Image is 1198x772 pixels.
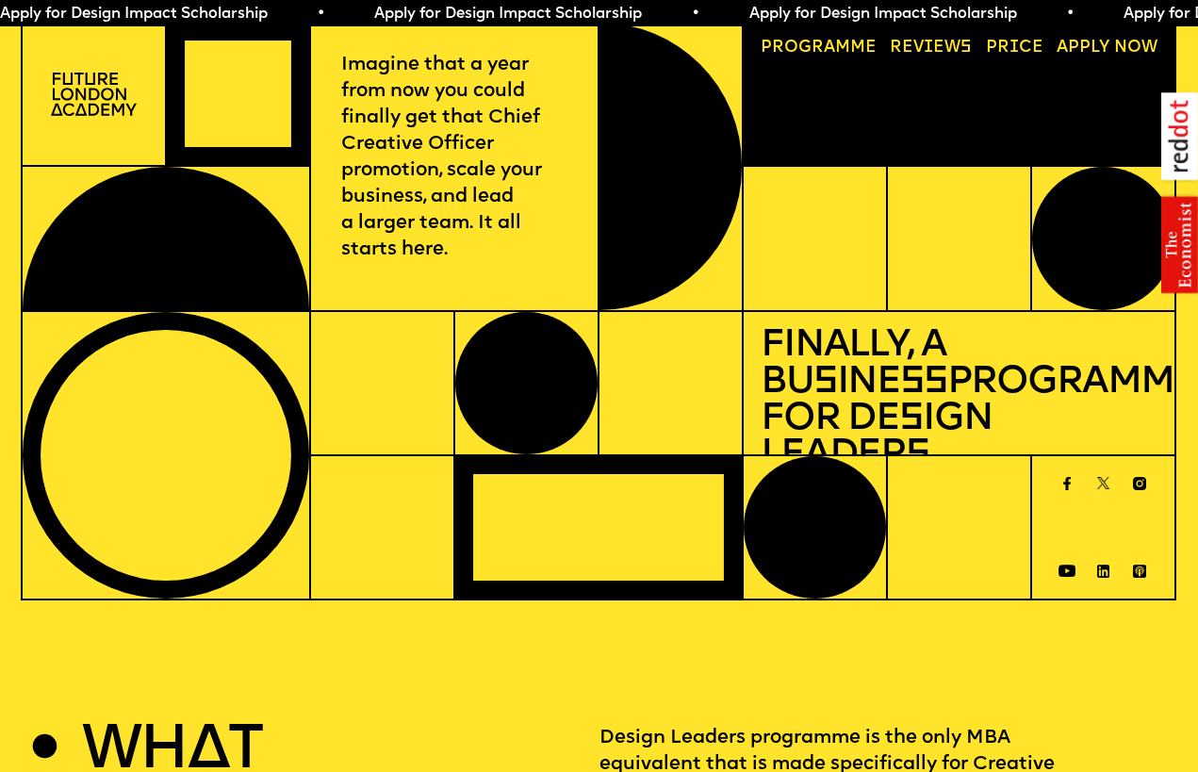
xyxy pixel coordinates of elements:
[824,40,835,56] span: a
[1048,31,1166,64] a: Apply now
[977,31,1052,64] a: Price
[881,31,980,64] a: Reviews
[1065,7,1074,22] span: •
[341,53,567,264] p: Imagine that a year from now you could finally get that Chief Creative Officer promotion, scale y...
[906,435,929,474] span: s
[813,363,837,402] span: s
[752,31,885,64] a: Programme
[900,363,947,402] span: ss
[1057,40,1068,56] span: A
[316,7,324,22] span: •
[690,7,698,22] span: •
[899,400,923,438] span: s
[761,328,1158,474] h1: Finally, a Bu ine Programme for De ign Leader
